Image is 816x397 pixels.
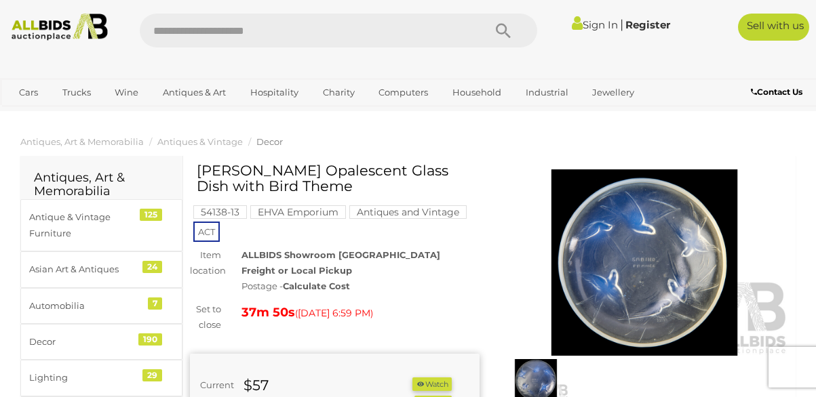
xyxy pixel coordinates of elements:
[180,301,231,333] div: Set to close
[241,265,352,276] strong: Freight or Local Pickup
[29,262,141,277] div: Asian Art & Antiques
[469,14,537,47] button: Search
[60,104,106,126] a: Sports
[412,377,452,392] button: Watch
[583,81,643,104] a: Jewellery
[250,205,346,219] mark: EHVA Emporium
[20,324,182,360] a: Decor 190
[10,104,54,126] a: Office
[29,209,141,241] div: Antique & Vintage Furniture
[738,14,809,41] a: Sell with us
[314,81,364,104] a: Charity
[241,81,307,104] a: Hospitality
[140,209,162,221] div: 125
[241,305,295,320] strong: 37m 50s
[517,81,577,104] a: Industrial
[34,171,169,198] h2: Antiques, Art & Memorabilia
[20,251,182,287] a: Asian Art & Antiques 24
[241,249,440,260] strong: ALLBIDS Showroom [GEOGRAPHIC_DATA]
[572,18,618,31] a: Sign In
[20,288,182,324] a: Automobilia 7
[620,17,623,32] span: |
[244,377,269,394] strong: $57
[250,207,346,217] a: EHVA Emporium
[298,307,370,319] span: [DATE] 6:59 PM
[349,205,467,219] mark: Antiques and Vintage
[154,81,235,104] a: Antiques & Art
[180,247,231,279] div: Item location
[142,261,162,273] div: 24
[412,377,452,392] li: Watch this item
[241,278,479,294] div: Postage -
[193,205,247,219] mark: 54138-13
[283,280,350,291] strong: Calculate Cost
[112,104,226,126] a: [GEOGRAPHIC_DATA]
[751,85,806,100] a: Contact Us
[106,81,147,104] a: Wine
[20,199,182,251] a: Antique & Vintage Furniture 125
[349,207,467,217] a: Antiques and Vintage
[370,81,437,104] a: Computers
[444,81,510,104] a: Household
[6,14,113,41] img: Allbids.com.au
[10,81,47,104] a: Cars
[256,136,283,147] a: Decor
[142,369,162,381] div: 29
[29,370,141,385] div: Lighting
[29,334,141,350] div: Decor
[295,308,373,318] span: ( )
[193,207,247,217] a: 54138-13
[20,360,182,396] a: Lighting 29
[29,298,141,314] div: Automobilia
[148,297,162,310] div: 7
[193,222,220,242] span: ACT
[138,333,162,346] div: 190
[157,136,243,147] a: Antiques & Vintage
[751,87,802,97] b: Contact Us
[197,163,476,194] h1: [PERSON_NAME] Opalescent Glass Dish with Bird Theme
[20,136,144,147] a: Antiques, Art & Memorabilia
[625,18,670,31] a: Register
[500,169,790,356] img: French Sabino Opalescent Glass Dish with Bird Theme
[54,81,100,104] a: Trucks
